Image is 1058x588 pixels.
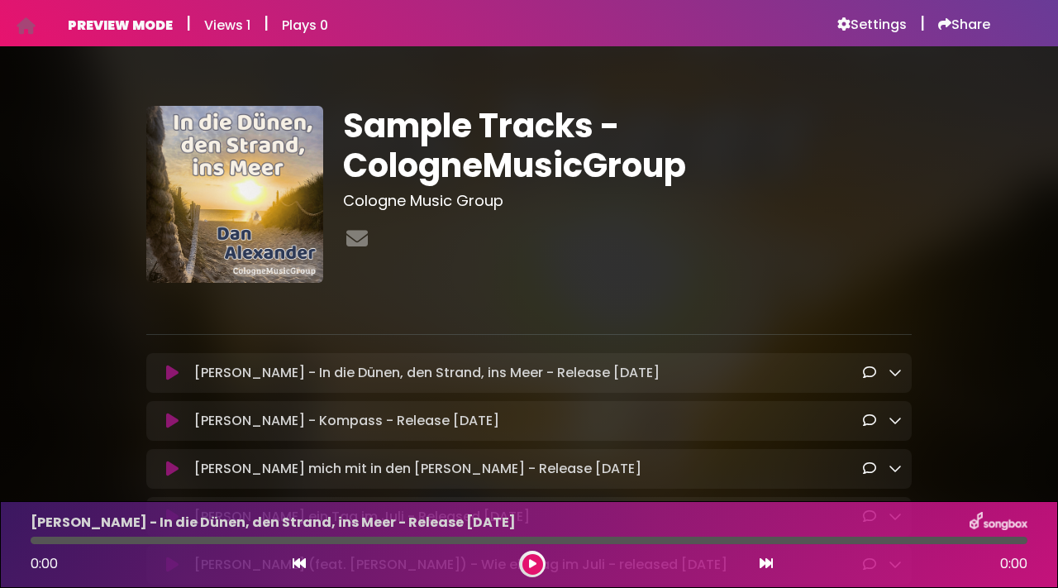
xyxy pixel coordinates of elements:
p: [PERSON_NAME] - Kompass - Release [DATE] [194,411,499,431]
span: 0:00 [31,554,58,573]
p: [PERSON_NAME] - In die Dünen, den Strand, ins Meer - Release [DATE] [31,513,516,533]
p: [PERSON_NAME] mich mit in den [PERSON_NAME] - Release [DATE] [194,459,641,479]
span: 0:00 [1000,554,1027,574]
a: Settings [837,17,907,33]
h5: | [264,13,269,33]
h1: Sample Tracks - CologneMusicGroup [343,106,913,185]
h6: PREVIEW MODE [68,17,173,33]
h5: | [920,13,925,33]
h5: | [186,13,191,33]
h3: Cologne Music Group [343,192,913,210]
a: Share [938,17,990,33]
h6: Plays 0 [282,17,328,33]
img: songbox-logo-white.png [970,512,1027,533]
p: [PERSON_NAME] - In die Dünen, den Strand, ins Meer - Release [DATE] [194,363,660,383]
h6: Views 1 [204,17,250,33]
img: bgj7mgdFQGSuPvDuPcUW [146,106,323,283]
